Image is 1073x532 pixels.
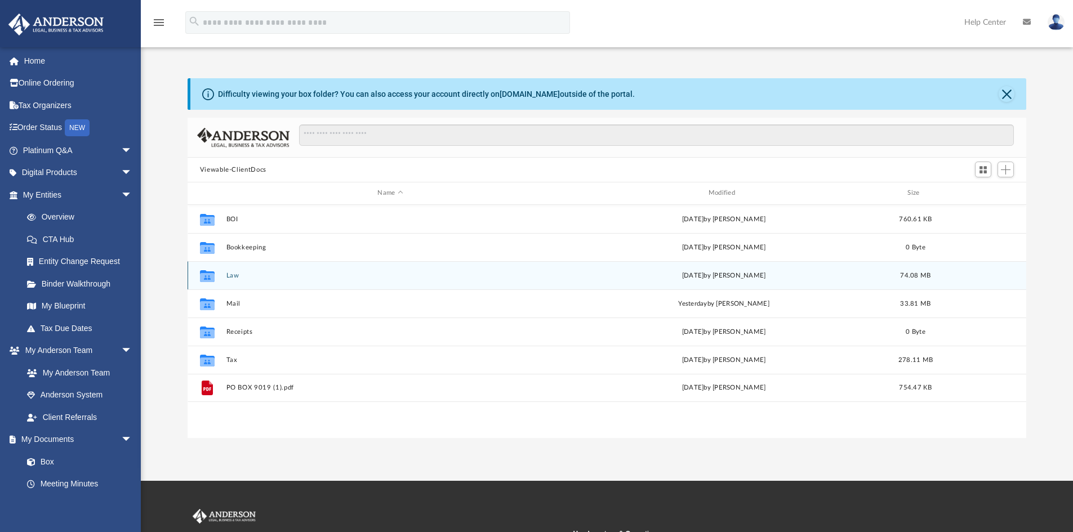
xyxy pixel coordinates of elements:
a: Anderson System [16,384,144,406]
button: Viewable-ClientDocs [200,165,266,175]
span: arrow_drop_down [121,162,144,185]
button: Bookkeeping [226,244,554,251]
div: grid [188,205,1027,438]
span: 33.81 MB [900,300,930,306]
span: 754.47 KB [899,385,932,391]
span: 760.61 KB [899,216,932,222]
a: My Documentsarrow_drop_down [8,428,144,451]
a: My Blueprint [16,295,144,318]
a: Tax Due Dates [16,317,149,339]
span: 74.08 MB [900,272,930,278]
div: Difficulty viewing your box folder? You can also access your account directly on outside of the p... [218,88,635,100]
div: [DATE] by [PERSON_NAME] [559,355,888,365]
a: Overview [16,206,149,229]
button: PO BOX 9019 (1).pdf [226,384,554,391]
span: 0 Byte [906,328,925,334]
a: Binder Walkthrough [16,272,149,295]
div: id [193,188,221,198]
span: 278.11 MB [898,356,933,363]
i: search [188,15,201,28]
div: [DATE] by [PERSON_NAME] [559,383,888,393]
button: Law [226,272,554,279]
a: Digital Productsarrow_drop_down [8,162,149,184]
button: Add [998,162,1014,177]
div: [DATE] by [PERSON_NAME] [559,270,888,280]
img: User Pic [1048,14,1065,30]
button: Mail [226,300,554,307]
a: Order StatusNEW [8,117,149,140]
a: My Entitiesarrow_drop_down [8,184,149,206]
div: [DATE] by [PERSON_NAME] [559,327,888,337]
a: Box [16,450,138,473]
span: yesterday [678,300,707,306]
button: BOI [226,216,554,223]
div: by [PERSON_NAME] [559,298,888,309]
button: Close [999,86,1014,102]
a: Tax Organizers [8,94,149,117]
a: Client Referrals [16,406,144,428]
button: Tax [226,356,554,364]
a: Online Ordering [8,72,149,95]
div: NEW [65,119,90,136]
div: [DATE] by [PERSON_NAME] [559,242,888,252]
a: [DOMAIN_NAME] [500,90,560,99]
div: Modified [559,188,888,198]
a: Platinum Q&Aarrow_drop_down [8,139,149,162]
a: My Anderson Team [16,361,138,384]
span: 0 Byte [906,244,925,250]
a: Entity Change Request [16,251,149,273]
img: Anderson Advisors Platinum Portal [190,509,258,524]
a: CTA Hub [16,228,149,251]
span: arrow_drop_down [121,184,144,207]
a: Meeting Minutes [16,473,144,495]
span: arrow_drop_down [121,428,144,451]
div: id [943,188,1022,198]
a: Home [8,50,149,72]
i: menu [152,16,166,29]
div: [DATE] by [PERSON_NAME] [559,214,888,224]
a: My Anderson Teamarrow_drop_down [8,339,144,362]
span: arrow_drop_down [121,139,144,162]
div: Size [893,188,938,198]
div: Name [225,188,554,198]
button: Switch to Grid View [975,162,992,177]
input: Search files and folders [299,124,1014,146]
a: menu [152,21,166,29]
img: Anderson Advisors Platinum Portal [5,14,107,35]
span: arrow_drop_down [121,339,144,363]
button: Receipts [226,328,554,336]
